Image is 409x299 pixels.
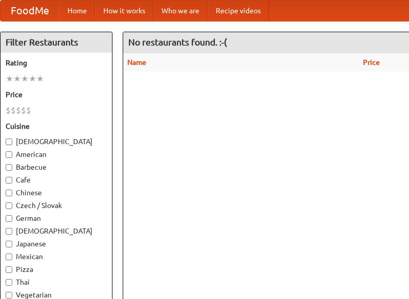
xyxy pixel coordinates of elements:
a: Price [363,58,380,66]
label: Thai [6,277,107,287]
li: $ [26,105,31,116]
ng-pluralize: No restaurants found. :-( [128,37,227,47]
input: American [6,151,12,158]
input: Pizza [6,266,12,273]
li: $ [21,105,26,116]
li: ★ [36,73,44,84]
h4: Filter Restaurants [1,32,112,53]
h5: Price [6,89,107,100]
input: [DEMOGRAPHIC_DATA] [6,139,12,145]
input: Vegetarian [6,292,12,298]
li: ★ [21,73,29,84]
label: [DEMOGRAPHIC_DATA] [6,136,107,147]
label: Mexican [6,251,107,262]
label: German [6,213,107,223]
li: ★ [29,73,36,84]
label: Chinese [6,188,107,198]
a: Recipe videos [208,1,269,21]
input: Mexican [6,254,12,260]
label: Cafe [6,175,107,185]
li: $ [16,105,21,116]
label: Japanese [6,239,107,249]
a: Who we are [153,1,208,21]
label: Barbecue [6,162,107,172]
h5: Rating [6,58,107,68]
a: Home [59,1,95,21]
label: Czech / Slovak [6,200,107,211]
label: [DEMOGRAPHIC_DATA] [6,226,107,236]
input: [DEMOGRAPHIC_DATA] [6,228,12,235]
a: Name [127,58,146,66]
label: Pizza [6,264,107,274]
input: Chinese [6,190,12,196]
li: ★ [6,73,13,84]
input: Czech / Slovak [6,202,12,209]
a: How it works [95,1,153,21]
a: FoodMe [1,1,59,21]
input: Japanese [6,241,12,247]
label: American [6,149,107,159]
h5: Cuisine [6,121,107,131]
li: $ [6,105,11,116]
input: Thai [6,279,12,286]
input: Cafe [6,177,12,183]
input: German [6,215,12,222]
li: ★ [13,73,21,84]
input: Barbecue [6,164,12,171]
li: $ [11,105,16,116]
